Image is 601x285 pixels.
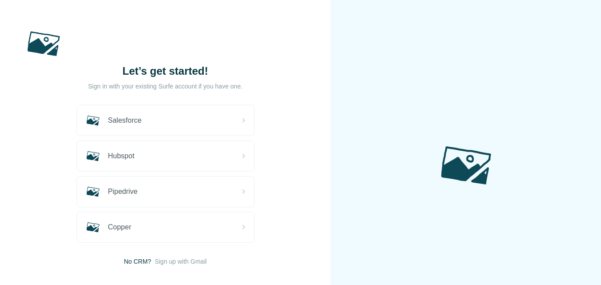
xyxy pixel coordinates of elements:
span: No CRM? [124,257,151,266]
span: Pipedrive [108,186,138,197]
span: Copper [108,222,131,233]
span: Salesforce [108,115,142,126]
span: Hubspot [108,151,135,161]
button: Sign up with Gmail [155,257,207,266]
img: Surfe's logo [21,21,66,66]
p: Sign in with your existing Surfe account if you have one. [88,82,242,91]
img: hubspot's logo [84,147,102,165]
h1: Let’s get started! [77,64,254,78]
img: copper's logo [84,218,102,236]
img: pipedrive's logo [84,183,102,201]
img: salesforce's logo [84,112,102,129]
